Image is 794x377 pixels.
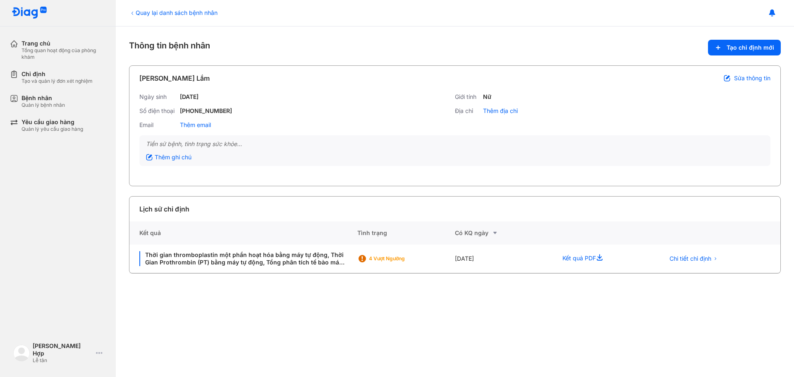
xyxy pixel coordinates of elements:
[139,73,210,83] div: [PERSON_NAME] Lắm
[670,255,711,262] span: Chi tiết chỉ định
[22,40,106,47] div: Trang chủ
[552,245,654,273] div: Kết quả PDF
[129,221,357,245] div: Kết quả
[22,94,65,102] div: Bệnh nhân
[665,252,723,265] button: Chi tiết chỉ định
[708,40,781,55] button: Tạo chỉ định mới
[455,93,480,101] div: Giới tính
[22,70,93,78] div: Chỉ định
[22,118,83,126] div: Yêu cầu giao hàng
[180,107,232,115] div: [PHONE_NUMBER]
[180,93,198,101] div: [DATE]
[22,126,83,132] div: Quản lý yêu cầu giao hàng
[734,74,770,82] span: Sửa thông tin
[139,251,347,266] div: Thời gian thromboplastin một phần hoạt hóa bằng máy tự động, Thời Gian Prothrombin (PT) bằng máy ...
[33,342,93,357] div: [PERSON_NAME] Hợp
[146,154,191,161] div: Thêm ghi chú
[139,107,177,115] div: Số điện thoại
[22,102,65,108] div: Quản lý bệnh nhân
[129,40,781,55] div: Thông tin bệnh nhân
[139,204,189,214] div: Lịch sử chỉ định
[13,345,30,361] img: logo
[483,93,491,101] div: Nữ
[357,221,455,245] div: Tình trạng
[12,7,47,19] img: logo
[22,78,93,84] div: Tạo và quản lý đơn xét nghiệm
[180,121,211,129] div: Thêm email
[483,107,518,115] div: Thêm địa chỉ
[455,245,552,273] div: [DATE]
[369,255,435,262] div: 4 Vượt ngưỡng
[139,121,177,129] div: Email
[33,357,93,364] div: Lễ tân
[139,93,177,101] div: Ngày sinh
[455,107,480,115] div: Địa chỉ
[727,44,774,51] span: Tạo chỉ định mới
[22,47,106,60] div: Tổng quan hoạt động của phòng khám
[129,8,218,17] div: Quay lại danh sách bệnh nhân
[455,228,552,238] div: Có KQ ngày
[146,140,764,148] div: Tiền sử bệnh, tình trạng sức khỏe...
